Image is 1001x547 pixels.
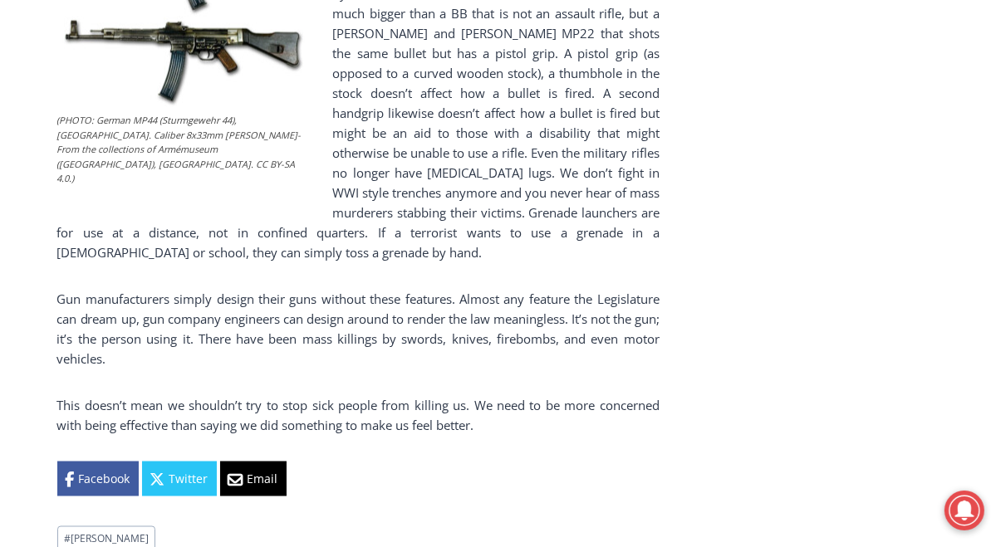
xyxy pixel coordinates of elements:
[57,395,660,435] p: This doesn’t mean we shouldn’t try to stop sick people from killing us. We need to be more concer...
[220,462,287,496] a: Email
[64,532,71,546] span: #
[142,462,217,496] a: Twitter
[57,462,139,496] a: Facebook
[57,113,307,186] figcaption: (PHOTO: German MP44 (Sturmgewehr 44), [GEOGRAPHIC_DATA]. Caliber 8x33mm [PERSON_NAME]- From the c...
[57,289,660,369] p: Gun manufacturers simply design their guns without these features. Almost any feature the Legisla...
